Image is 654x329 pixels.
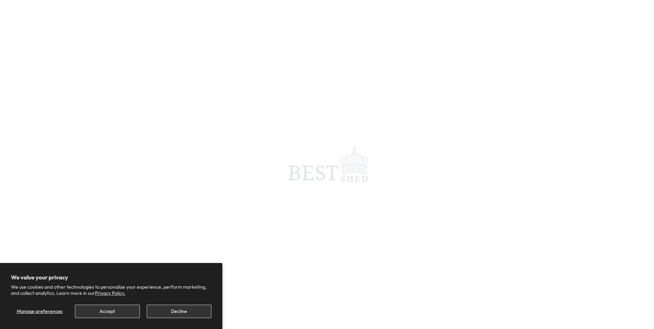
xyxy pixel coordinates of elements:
[17,308,63,314] span: Manage preferences
[147,305,211,318] button: Decline
[11,274,211,281] h2: We value your privacy
[95,290,125,296] a: Privacy Policy.
[75,305,140,318] button: Accept
[11,284,211,296] p: We use cookies and other technologies to personalize your experience, perform marketing, and coll...
[11,305,68,318] button: Manage preferences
